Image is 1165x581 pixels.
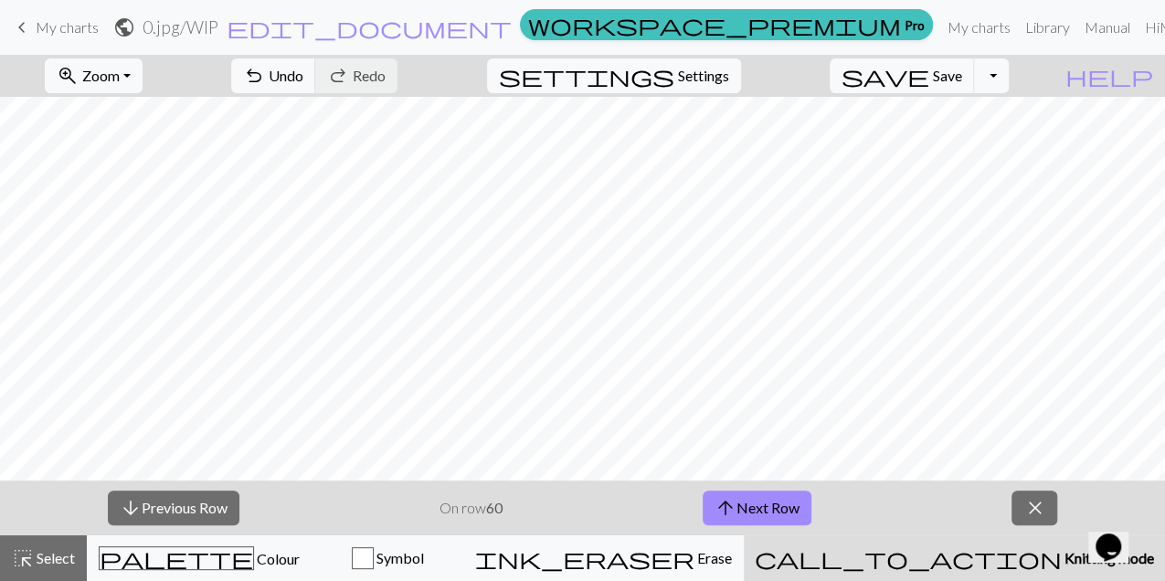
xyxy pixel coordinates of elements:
[312,535,463,581] button: Symbol
[1018,9,1077,46] a: Library
[120,495,142,521] span: arrow_downward
[830,58,975,93] button: Save
[499,65,674,87] i: Settings
[231,58,316,93] button: Undo
[113,15,135,40] span: public
[1065,63,1153,89] span: help
[45,58,143,93] button: Zoom
[755,545,1062,571] span: call_to_action
[499,63,674,89] span: settings
[486,499,503,516] strong: 60
[487,58,741,93] button: SettingsSettings
[57,63,79,89] span: zoom_in
[842,63,929,89] span: save
[87,535,312,581] button: Colour
[475,545,694,571] span: ink_eraser
[694,549,732,566] span: Erase
[11,12,99,43] a: My charts
[11,15,33,40] span: keyboard_arrow_left
[374,549,424,566] span: Symbol
[34,549,75,566] span: Select
[933,67,962,84] span: Save
[520,9,933,40] a: Pro
[108,491,239,525] button: Previous Row
[82,67,120,84] span: Zoom
[463,535,744,581] button: Erase
[528,12,901,37] span: workspace_premium
[12,545,34,571] span: highlight_alt
[36,18,99,36] span: My charts
[1077,9,1138,46] a: Manual
[744,535,1165,581] button: Knitting mode
[1023,495,1045,521] span: close
[940,9,1018,46] a: My charts
[227,15,512,40] span: edit_document
[715,495,736,521] span: arrow_upward
[1088,508,1147,563] iframe: chat widget
[243,63,265,89] span: undo
[678,65,729,87] span: Settings
[100,545,253,571] span: palette
[703,491,811,525] button: Next Row
[440,497,503,519] p: On row
[269,67,303,84] span: Undo
[1062,549,1154,566] span: Knitting mode
[254,550,300,567] span: Colour
[143,16,218,37] h2: 0.jpg / WIP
